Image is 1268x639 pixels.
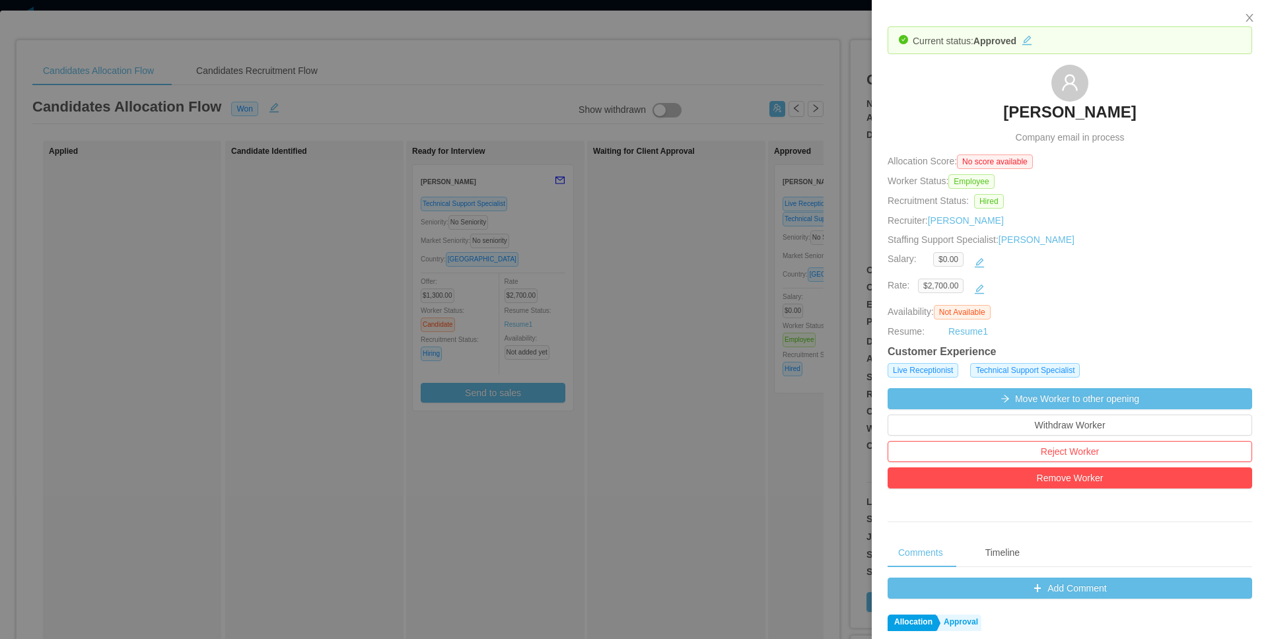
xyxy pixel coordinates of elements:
span: $0.00 [933,252,964,267]
a: [PERSON_NAME] [1003,102,1136,131]
a: Resume1 [948,325,988,339]
i: icon: user [1061,73,1079,92]
span: Live Receptionist [888,363,958,378]
button: Withdraw Worker [888,415,1252,436]
button: Remove Worker [888,467,1252,488]
span: Staffing Support Specialist: [888,234,1074,245]
button: icon: edit [1016,32,1038,46]
h3: [PERSON_NAME] [1003,102,1136,123]
span: Recruitment Status: [888,195,969,206]
div: Comments [888,538,954,568]
span: $2,700.00 [918,279,964,293]
span: Hired [974,194,1004,209]
span: No score available [957,154,1033,169]
button: icon: arrow-rightMove Worker to other opening [888,388,1252,409]
span: Company email in process [1016,131,1125,145]
span: Employee [948,174,994,189]
span: Recruiter: [888,215,1004,226]
strong: Customer Experience [888,346,997,357]
div: Timeline [975,538,1030,568]
span: Not Available [934,305,991,319]
a: [PERSON_NAME] [999,234,1074,245]
span: Current status: [913,36,973,46]
button: icon: edit [969,252,990,273]
a: [PERSON_NAME] [928,215,1004,226]
a: Allocation [888,615,936,631]
i: icon: check-circle [899,35,908,44]
span: Availability: [888,306,996,317]
span: Resume: [888,326,925,337]
a: Approval [937,615,981,631]
span: Technical Support Specialist [970,363,1080,378]
button: icon: edit [969,279,990,300]
span: Worker Status: [888,176,948,186]
span: Allocation Score: [888,156,957,166]
strong: Approved [973,36,1016,46]
button: icon: plusAdd Comment [888,578,1252,599]
button: Reject Worker [888,441,1252,462]
i: icon: close [1244,13,1255,23]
